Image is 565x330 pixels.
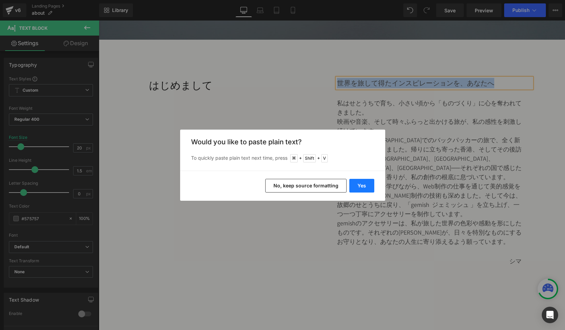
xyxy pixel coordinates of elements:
span: Shift [303,154,316,162]
span: V [321,154,328,162]
button: No, keep source formatting [265,179,347,193]
p: 世界を旅して得たインスピレーションを、あなたへ [238,57,423,68]
span: + [317,155,320,162]
p: 映画や音楽、そして時々ふらっと出かける旅が、私の感性を刺激し続けています。 [238,96,423,115]
div: Open Intercom Messenger [542,307,558,323]
h2: はじめまして [50,57,228,73]
p: To quickly paste plain text next time, press [191,154,374,162]
p: 20代の頃、[GEOGRAPHIC_DATA]でのバックパッカーの旅で、全く新しい世界を体験しました。帰りに立ち寄った香港、そしてその後訪れたハワイ、[GEOGRAPHIC_DATA]、[GEO... [238,115,423,161]
h3: Would you like to paste plain text? [191,138,374,146]
p: 東京でデザインを学びながら、Web制作の仕事を通じて美的感覚を磨きつつ、[PERSON_NAME]制作の技術も深めました。そして今は、故郷のせとうちに戻り、「gemish ジェミッシュ 」を立ち... [238,161,423,198]
span: + [299,155,302,162]
button: Yes [349,179,374,193]
p: gemishのアクセサリーは、私が旅した世界の色彩や感動を形にしたものです。それぞれの[PERSON_NAME]が、日々を特別なものにするお守りとなり、あなたの人生に寄り添えるよう願っています。 [238,198,423,226]
p: 私はせとうちで育ち、小さい頃から「ものづくり」に心を奪われてきました。 [238,78,423,96]
p: シマ [238,236,423,245]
